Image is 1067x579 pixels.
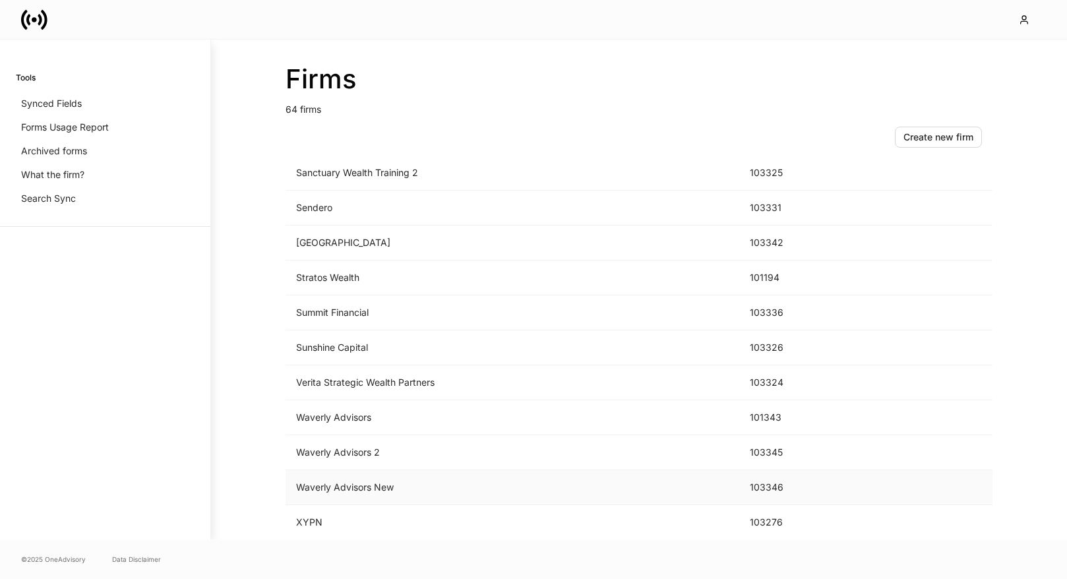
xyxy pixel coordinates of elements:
td: Sunshine Capital [286,330,739,365]
td: Stratos Wealth [286,260,739,295]
p: Search Sync [21,192,76,205]
p: Forms Usage Report [21,121,109,134]
p: Archived forms [21,144,87,158]
td: 103346 [739,470,839,505]
td: Sendero [286,191,739,226]
td: 103336 [739,295,839,330]
td: 103326 [739,330,839,365]
h6: Tools [16,71,36,84]
span: © 2025 OneAdvisory [21,554,86,564]
td: Sanctuary Wealth Training 2 [286,156,739,191]
td: 101343 [739,400,839,435]
td: Summit Financial [286,295,739,330]
a: Data Disclaimer [112,554,161,564]
td: 103331 [739,191,839,226]
a: Synced Fields [16,92,195,115]
a: What the firm? [16,163,195,187]
p: 64 firms [286,95,992,116]
td: Verita Strategic Wealth Partners [286,365,739,400]
p: Synced Fields [21,97,82,110]
a: Archived forms [16,139,195,163]
td: 103325 [739,156,839,191]
td: Waverly Advisors [286,400,739,435]
p: What the firm? [21,168,84,181]
td: 103324 [739,365,839,400]
a: Search Sync [16,187,195,210]
a: Forms Usage Report [16,115,195,139]
div: Create new firm [903,131,973,144]
td: Waverly Advisors New [286,470,739,505]
button: Create new firm [895,127,982,148]
td: XYPN [286,505,739,540]
td: 101194 [739,260,839,295]
td: Waverly Advisors 2 [286,435,739,470]
td: 103276 [739,505,839,540]
td: [GEOGRAPHIC_DATA] [286,226,739,260]
h2: Firms [286,63,992,95]
td: 103345 [739,435,839,470]
td: 103342 [739,226,839,260]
